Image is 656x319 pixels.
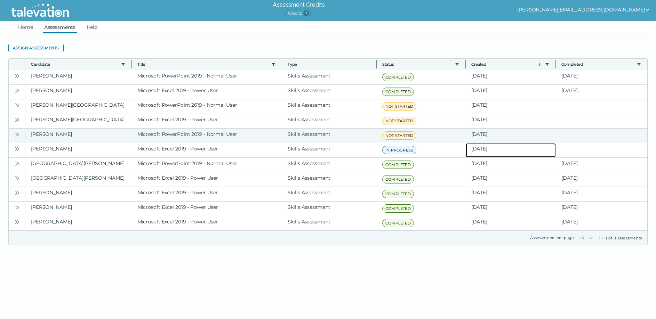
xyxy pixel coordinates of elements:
span: NOT STARTED [382,117,416,125]
span: COMPLETED [382,73,414,81]
clr-dg-cell: [DATE] [466,202,556,216]
clr-dg-cell: [DATE] [556,202,647,216]
clr-dg-cell: Microsoft PowerPoint 2019 - Normal User [132,129,282,143]
cds-icon: Open [14,117,20,123]
button: Open [13,101,21,109]
clr-dg-cell: Skills Assessment [282,172,377,187]
button: Created [471,62,543,67]
button: Open [13,72,21,80]
clr-dg-cell: [PERSON_NAME] [25,187,132,201]
clr-dg-cell: [DATE] [556,85,647,99]
clr-dg-cell: Microsoft Excel 2019 - Power User [132,143,282,157]
button: Open [13,174,21,182]
clr-dg-cell: [DATE] [556,216,647,230]
clr-dg-cell: [PERSON_NAME] [25,129,132,143]
clr-dg-cell: [DATE] [466,216,556,230]
clr-dg-cell: [PERSON_NAME] [25,216,132,230]
clr-dg-cell: Skills Assessment [282,187,377,201]
clr-dg-cell: Microsoft Excel 2019 - Power User [132,85,282,99]
span: COMPLETED [382,175,414,183]
label: Assessments per page [530,235,574,240]
span: COMPLETED [382,88,414,96]
cds-icon: Open [14,175,20,181]
clr-dg-cell: Microsoft Excel 2019 - Power User [132,187,282,201]
span: Credits [285,9,310,17]
a: Assessments [43,21,77,33]
span: COMPLETED [382,161,414,169]
clr-dg-cell: [DATE] [466,129,556,143]
button: Open [13,203,21,211]
clr-dg-cell: Skills Assessment [282,99,377,114]
cds-icon: Open [14,146,20,152]
clr-dg-cell: Skills Assessment [282,70,377,84]
clr-dg-cell: [DATE] [466,114,556,128]
a: Help [85,21,99,33]
div: 1 - 11 of 11 assessments [599,235,642,241]
clr-dg-cell: Skills Assessment [282,114,377,128]
clr-dg-cell: [PERSON_NAME] [25,70,132,84]
clr-dg-cell: [DATE] [466,99,556,114]
cds-icon: Open [14,73,20,79]
clr-dg-cell: Skills Assessment [282,158,377,172]
clr-dg-cell: [DATE] [466,143,556,157]
clr-dg-cell: Skills Assessment [282,129,377,143]
clr-dg-cell: [DATE] [556,158,647,172]
clr-dg-cell: [PERSON_NAME] [25,143,132,157]
clr-dg-cell: [DATE] [466,172,556,187]
cds-icon: Open [14,190,20,196]
button: Column resize handle [374,57,379,72]
cds-icon: Open [14,205,20,210]
span: COMPLETED [382,219,414,227]
clr-dg-cell: [GEOGRAPHIC_DATA][PERSON_NAME] [25,172,132,187]
clr-dg-cell: [PERSON_NAME] [25,202,132,216]
clr-dg-cell: Skills Assessment [282,202,377,216]
button: Candidate [31,62,118,67]
clr-dg-cell: [DATE] [556,187,647,201]
cds-icon: Open [14,161,20,166]
clr-dg-cell: [PERSON_NAME] [25,85,132,99]
clr-dg-cell: [DATE] [466,187,556,201]
button: Column resize handle [463,57,468,72]
button: Open [13,188,21,197]
clr-dg-cell: [DATE] [556,70,647,84]
span: COMPLETED [382,204,414,213]
a: Home [17,21,34,33]
button: Open [13,218,21,226]
clr-dg-cell: Microsoft PowerPoint 2019 - Normal User [132,99,282,114]
button: show user actions [517,6,650,14]
img: Talevation_Logo_Transparent_white.png [8,2,72,19]
span: NOT STARTED [382,131,416,140]
button: Open [13,115,21,124]
cds-icon: Open [14,103,20,108]
cds-icon: Open [14,88,20,93]
button: Column resize handle [129,57,134,72]
clr-dg-cell: Skills Assessment [282,143,377,157]
button: Assign assessments [8,44,64,52]
span: NOT STARTED [382,102,416,111]
span: IN PROGRESS [382,146,416,154]
clr-dg-cell: [DATE] [556,172,647,187]
clr-dg-cell: [DATE] [466,70,556,84]
clr-dg-cell: Microsoft PowerPoint 2019 - Normal User [132,70,282,84]
button: Open [13,130,21,138]
button: Open [13,159,21,167]
button: Completed [561,62,634,67]
span: Type [288,62,371,67]
clr-dg-cell: Microsoft Excel 2019 - Power User [132,114,282,128]
button: Column resize handle [280,57,284,72]
clr-dg-cell: [PERSON_NAME][GEOGRAPHIC_DATA] [25,99,132,114]
clr-dg-cell: [DATE] [466,158,556,172]
button: Title [137,62,269,67]
cds-icon: Open [14,219,20,225]
cds-icon: Open [14,132,20,137]
clr-dg-cell: Microsoft Excel 2019 - Power User [132,216,282,230]
button: Column resize handle [553,57,558,72]
button: Status [382,62,452,67]
clr-dg-cell: Microsoft PowerPoint 2019 - Normal User [132,158,282,172]
clr-dg-cell: Skills Assessment [282,216,377,230]
span: COMPLETED [382,190,414,198]
clr-dg-cell: Microsoft Excel 2019 - Power User [132,172,282,187]
h6: Assessment Credits [273,1,325,9]
clr-dg-cell: [DATE] [466,85,556,99]
button: Open [13,86,21,95]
